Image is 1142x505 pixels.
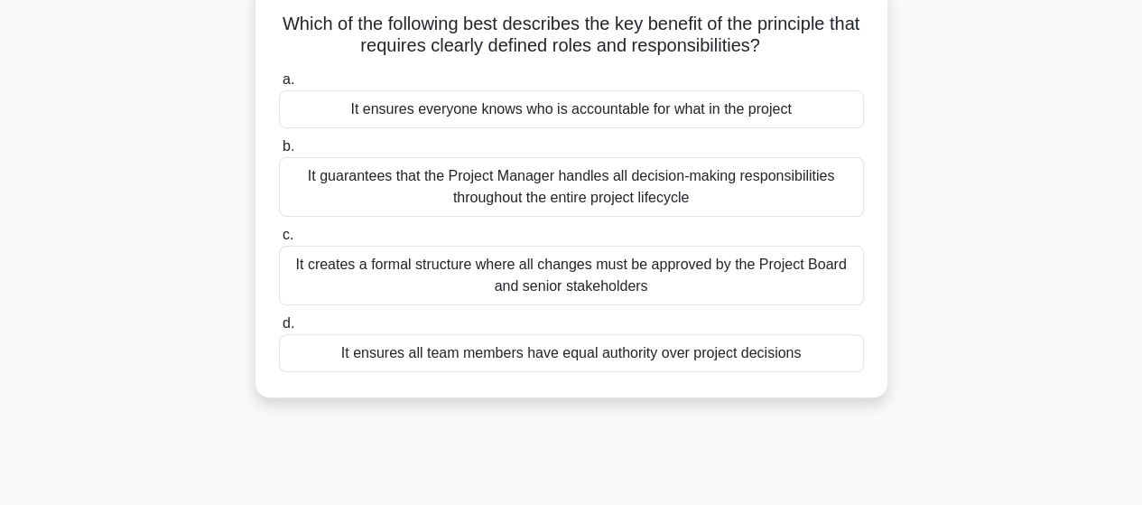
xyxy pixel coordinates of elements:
[277,13,866,58] h5: Which of the following best describes the key benefit of the principle that requires clearly defi...
[279,334,864,372] div: It ensures all team members have equal authority over project decisions
[279,157,864,217] div: It guarantees that the Project Manager handles all decision-making responsibilities throughout th...
[279,246,864,305] div: It creates a formal structure where all changes must be approved by the Project Board and senior ...
[283,227,293,242] span: c.
[283,138,294,154] span: b.
[283,71,294,87] span: a.
[283,315,294,331] span: d.
[279,90,864,128] div: It ensures everyone knows who is accountable for what in the project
